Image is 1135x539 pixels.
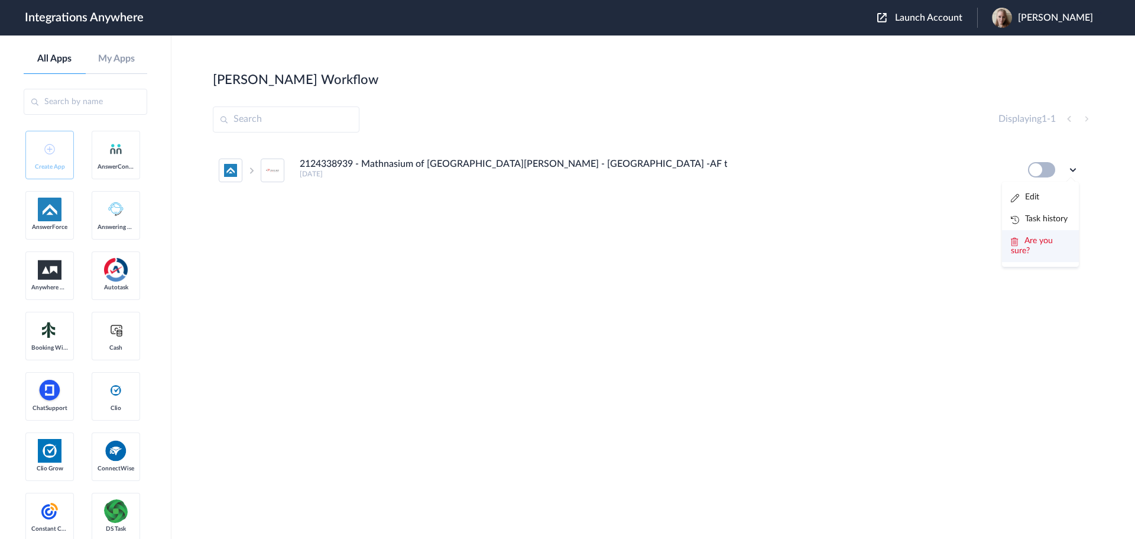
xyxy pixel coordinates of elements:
[1011,193,1039,201] a: Edit
[877,12,977,24] button: Launch Account
[104,439,128,462] img: connectwise.png
[98,224,134,231] span: Answering Service
[31,405,68,412] span: ChatSupport
[38,379,61,402] img: chatsupport-icon.svg
[38,198,61,221] img: af-app-logo.svg
[1042,114,1047,124] span: 1
[98,405,134,412] span: Clio
[31,465,68,472] span: Clio Grow
[895,13,962,22] span: Launch Account
[38,439,61,463] img: Clio.jpg
[38,260,61,280] img: aww.png
[31,163,68,170] span: Create App
[31,284,68,291] span: Anywhere Works
[300,170,1012,178] h5: [DATE]
[86,53,148,64] a: My Apps
[109,323,124,337] img: cash-logo.svg
[38,319,61,341] img: Setmore_Logo.svg
[31,525,68,532] span: Constant Contact
[877,13,887,22] img: launch-acct-icon.svg
[24,53,86,64] a: All Apps
[98,344,134,351] span: Cash
[992,8,1012,28] img: lilu-profile.png
[1050,114,1056,124] span: 1
[25,11,144,25] h1: Integrations Anywhere
[300,159,727,170] h4: 2124338939 - Mathnasium of [GEOGRAPHIC_DATA][PERSON_NAME] - [GEOGRAPHIC_DATA] -AF to Mathnasium (...
[98,525,134,532] span: DS Task
[38,499,61,523] img: constant-contact.svg
[998,114,1056,125] h4: Displaying -
[1011,237,1053,255] span: Are you sure?
[1018,12,1093,24] span: [PERSON_NAME]
[213,106,359,133] input: Search
[213,72,378,88] h2: [PERSON_NAME] Workflow
[31,344,68,351] span: Booking Widget
[98,163,134,170] span: AnswerConnect
[98,465,134,472] span: ConnectWise
[1011,215,1068,223] a: Task history
[104,499,128,523] img: distributedSource.png
[24,89,147,115] input: Search by name
[104,198,128,221] img: Answering_service.png
[44,144,55,154] img: add-icon.svg
[104,258,128,282] img: autotask.png
[31,224,68,231] span: AnswerForce
[109,142,123,156] img: answerconnect-logo.svg
[98,284,134,291] span: Autotask
[109,383,123,398] img: clio-logo.svg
